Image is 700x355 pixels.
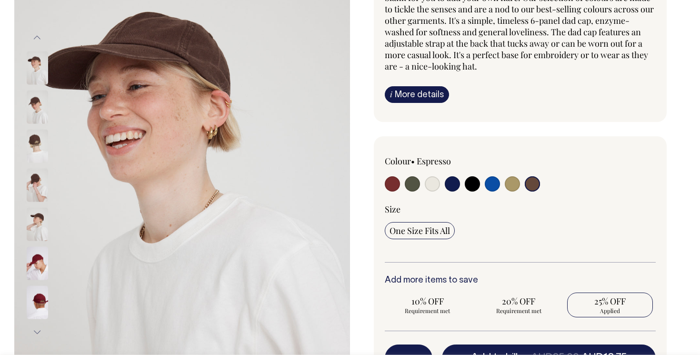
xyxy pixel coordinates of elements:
[481,295,557,307] span: 20% OFF
[27,246,48,280] img: burgundy
[390,295,466,307] span: 10% OFF
[27,207,48,241] img: espresso
[385,86,449,103] a: iMore details
[385,222,455,239] input: One Size Fits All
[27,51,48,84] img: espresso
[476,293,562,317] input: 20% OFF Requirement met
[27,285,48,319] img: burgundy
[27,168,48,202] img: espresso
[385,276,656,285] h6: Add more items to save
[390,307,466,314] span: Requirement met
[30,322,44,343] button: Next
[572,295,648,307] span: 25% OFF
[385,203,656,215] div: Size
[567,293,653,317] input: 25% OFF Applied
[481,307,557,314] span: Requirement met
[390,89,392,99] span: i
[30,27,44,49] button: Previous
[417,155,451,167] label: Espresso
[27,90,48,123] img: espresso
[411,155,415,167] span: •
[385,155,493,167] div: Colour
[385,293,470,317] input: 10% OFF Requirement met
[27,129,48,162] img: espresso
[390,225,450,236] span: One Size Fits All
[572,307,648,314] span: Applied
